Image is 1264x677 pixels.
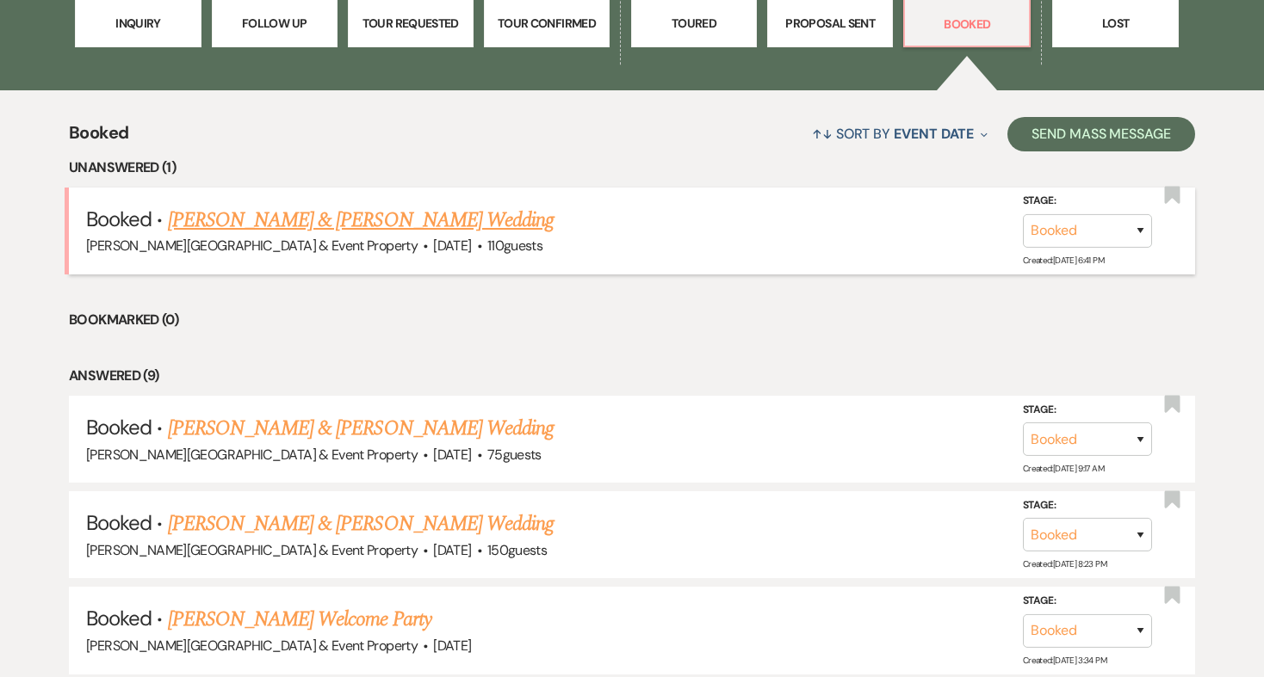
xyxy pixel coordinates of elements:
[433,541,471,559] span: [DATE]
[642,14,746,33] p: Toured
[1023,655,1106,666] span: Created: [DATE] 3:34 PM
[168,205,554,236] a: [PERSON_NAME] & [PERSON_NAME] Wedding
[86,541,418,559] span: [PERSON_NAME][GEOGRAPHIC_DATA] & Event Property
[1023,558,1106,569] span: Created: [DATE] 8:23 PM
[433,637,471,655] span: [DATE]
[86,637,418,655] span: [PERSON_NAME][GEOGRAPHIC_DATA] & Event Property
[69,120,128,157] span: Booked
[359,14,462,33] p: Tour Requested
[487,237,542,255] span: 110 guests
[69,157,1195,179] li: Unanswered (1)
[168,413,554,444] a: [PERSON_NAME] & [PERSON_NAME] Wedding
[86,446,418,464] span: [PERSON_NAME][GEOGRAPHIC_DATA] & Event Property
[223,14,326,33] p: Follow Up
[86,237,418,255] span: [PERSON_NAME][GEOGRAPHIC_DATA] & Event Property
[1063,14,1167,33] p: Lost
[86,605,152,631] span: Booked
[487,446,542,464] span: 75 guests
[168,604,431,635] a: [PERSON_NAME] Welcome Party
[894,125,974,143] span: Event Date
[69,365,1195,387] li: Answered (9)
[1007,117,1195,151] button: Send Mass Message
[86,14,189,33] p: Inquiry
[86,206,152,232] span: Booked
[915,15,1019,34] p: Booked
[1023,255,1104,266] span: Created: [DATE] 6:41 PM
[433,446,471,464] span: [DATE]
[1023,592,1152,611] label: Stage:
[1023,401,1152,420] label: Stage:
[487,541,547,559] span: 150 guests
[86,509,152,536] span: Booked
[1023,463,1104,474] span: Created: [DATE] 9:17 AM
[168,508,554,539] a: [PERSON_NAME] & [PERSON_NAME] Wedding
[495,14,598,33] p: Tour Confirmed
[812,125,833,143] span: ↑↓
[805,111,994,157] button: Sort By Event Date
[1023,192,1152,211] label: Stage:
[69,309,1195,331] li: Bookmarked (0)
[86,414,152,440] span: Booked
[778,14,882,33] p: Proposal Sent
[433,237,471,255] span: [DATE]
[1023,496,1152,515] label: Stage:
